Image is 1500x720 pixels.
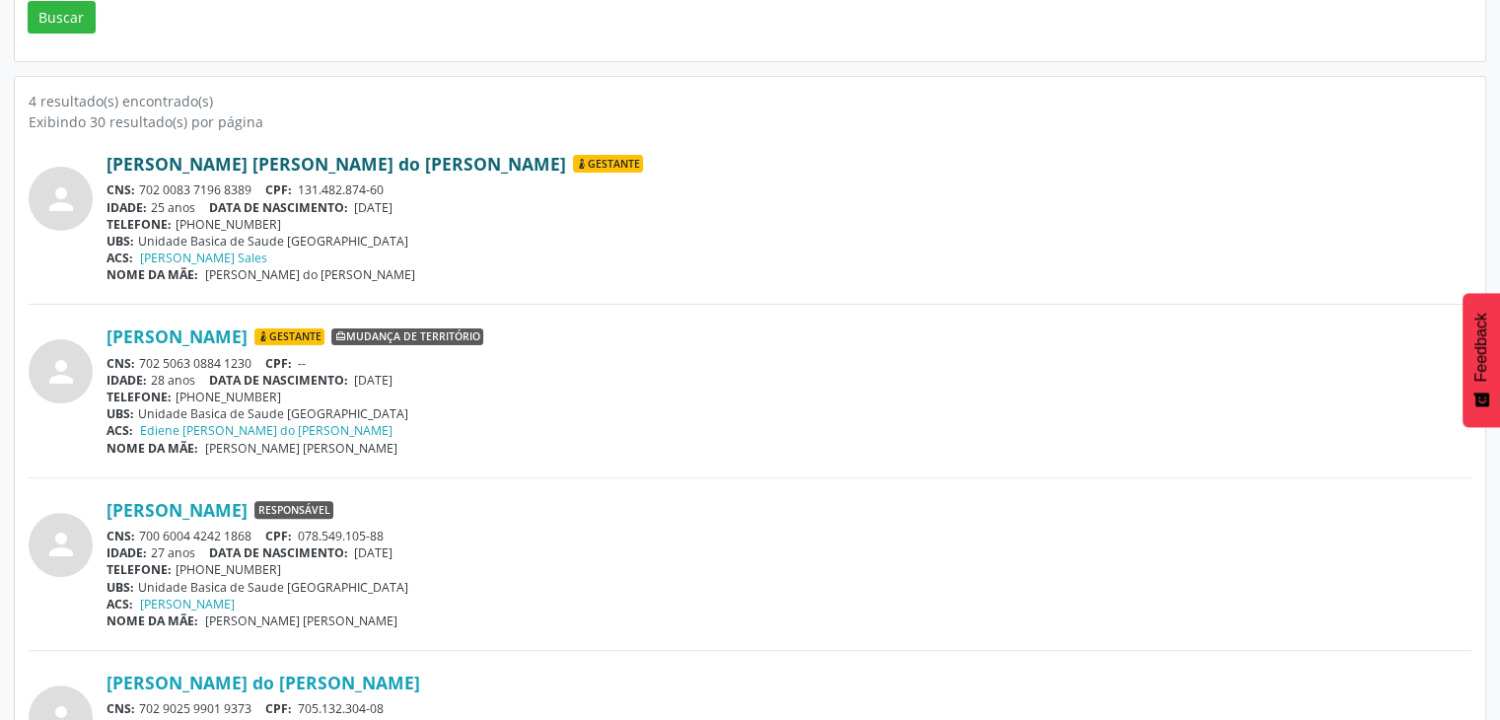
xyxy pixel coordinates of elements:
div: Exibindo 30 resultado(s) por página [29,111,1471,132]
span: ACS: [107,250,133,266]
i: person [43,354,79,390]
span: [DATE] [354,372,393,389]
div: 700 6004 4242 1868 [107,528,1471,544]
span: Responsável [254,501,333,519]
span: Gestante [254,328,324,346]
span: 705.132.304-08 [298,700,384,717]
a: [PERSON_NAME] [PERSON_NAME] do [PERSON_NAME] [107,153,566,175]
a: Ediene [PERSON_NAME] do [PERSON_NAME] [140,422,393,439]
span: 131.482.874-60 [298,181,384,198]
div: 25 anos [107,199,1471,216]
span: DATA DE NASCIMENTO: [209,199,348,216]
div: Unidade Basica de Saude [GEOGRAPHIC_DATA] [107,233,1471,250]
span: NOME DA MÃE: [107,266,198,283]
a: [PERSON_NAME] [107,325,248,347]
span: CPF: [265,355,292,372]
span: CPF: [265,528,292,544]
a: [PERSON_NAME] [107,499,248,521]
div: 702 5063 0884 1230 [107,355,1471,372]
span: [PERSON_NAME] do [PERSON_NAME] [205,266,415,283]
button: Feedback - Mostrar pesquisa [1463,293,1500,427]
div: 27 anos [107,544,1471,561]
i: person [43,527,79,562]
div: 702 9025 9901 9373 [107,700,1471,717]
div: 702 0083 7196 8389 [107,181,1471,198]
span: Mudança de território [331,328,483,346]
span: CNS: [107,700,135,717]
span: [PERSON_NAME] [PERSON_NAME] [205,440,397,457]
span: NOME DA MÃE: [107,440,198,457]
div: [PHONE_NUMBER] [107,389,1471,405]
span: DATA DE NASCIMENTO: [209,544,348,561]
span: ACS: [107,596,133,612]
span: [DATE] [354,199,393,216]
div: [PHONE_NUMBER] [107,561,1471,578]
span: CNS: [107,181,135,198]
span: UBS: [107,579,134,596]
div: 28 anos [107,372,1471,389]
div: Unidade Basica de Saude [GEOGRAPHIC_DATA] [107,579,1471,596]
span: Feedback [1472,313,1490,382]
span: UBS: [107,233,134,250]
div: [PHONE_NUMBER] [107,216,1471,233]
span: TELEFONE: [107,216,172,233]
span: NOME DA MÃE: [107,612,198,629]
span: [DATE] [354,544,393,561]
span: -- [298,355,306,372]
span: IDADE: [107,199,147,216]
div: Unidade Basica de Saude [GEOGRAPHIC_DATA] [107,405,1471,422]
span: UBS: [107,405,134,422]
div: 4 resultado(s) encontrado(s) [29,91,1471,111]
span: Gestante [573,155,643,173]
button: Buscar [28,1,96,35]
a: [PERSON_NAME] do [PERSON_NAME] [107,672,420,693]
a: [PERSON_NAME] Sales [140,250,267,266]
span: CNS: [107,355,135,372]
i: person [43,181,79,217]
span: 078.549.105-88 [298,528,384,544]
span: CPF: [265,181,292,198]
span: TELEFONE: [107,389,172,405]
span: IDADE: [107,372,147,389]
span: CNS: [107,528,135,544]
span: TELEFONE: [107,561,172,578]
a: [PERSON_NAME] [140,596,235,612]
span: IDADE: [107,544,147,561]
span: [PERSON_NAME] [PERSON_NAME] [205,612,397,629]
span: DATA DE NASCIMENTO: [209,372,348,389]
span: CPF: [265,700,292,717]
span: ACS: [107,422,133,439]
